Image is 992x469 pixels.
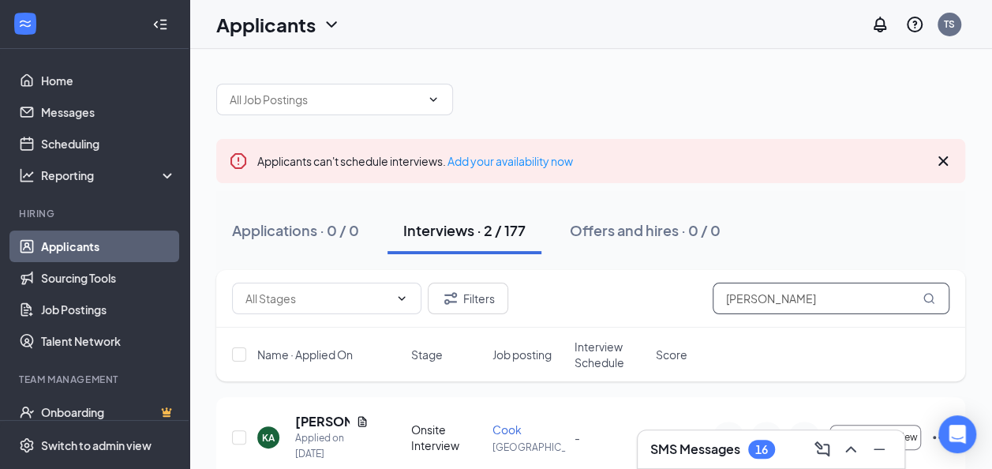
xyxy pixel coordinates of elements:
h5: [PERSON_NAME] [295,413,350,430]
svg: Cross [934,152,953,171]
svg: ChevronDown [322,15,341,34]
div: KA [262,431,275,445]
svg: Ellipses [930,428,949,447]
a: Sourcing Tools [41,262,176,294]
svg: Filter [441,289,460,308]
div: Switch to admin view [41,437,152,453]
h1: Applicants [216,11,316,38]
div: Reporting [41,167,177,183]
a: Applicants [41,231,176,262]
div: 16 [755,443,768,456]
input: All Job Postings [230,91,421,108]
svg: Collapse [152,17,168,32]
svg: QuestionInfo [905,15,924,34]
div: Offers and hires · 0 / 0 [570,220,721,240]
button: Schedule interview [829,425,921,450]
svg: Error [229,152,248,171]
svg: ChevronUp [841,440,860,459]
svg: Settings [19,437,35,453]
svg: Analysis [19,167,35,183]
span: - [575,430,580,445]
div: Applications · 0 / 0 [232,220,359,240]
svg: Minimize [870,440,889,459]
svg: MagnifyingGlass [923,292,935,305]
svg: Notifications [870,15,889,34]
svg: WorkstreamLogo [17,16,33,32]
span: Interview Schedule [575,339,646,370]
div: Interviews · 2 / 177 [403,220,526,240]
input: All Stages [245,290,389,307]
div: Team Management [19,373,173,386]
svg: Document [356,415,369,428]
svg: ChevronDown [395,292,408,305]
svg: ChevronDown [427,93,440,106]
span: Stage [411,347,443,362]
input: Search in interviews [713,283,949,314]
span: Job posting [492,347,552,362]
button: Minimize [867,437,892,462]
span: Score [656,347,687,362]
h3: SMS Messages [650,441,740,458]
div: TS [944,17,955,31]
span: Applicants can't schedule interviews. [257,154,573,168]
div: Open Intercom Messenger [938,415,976,453]
a: Home [41,65,176,96]
a: Add your availability now [447,154,573,168]
a: Job Postings [41,294,176,325]
button: ChevronUp [838,437,863,462]
button: Filter Filters [428,283,508,314]
div: Onsite Interview [411,422,483,453]
div: Applied on [DATE] [295,430,369,462]
span: Name · Applied On [257,347,353,362]
div: Hiring [19,207,173,220]
a: Scheduling [41,128,176,159]
span: Cook [492,422,522,437]
a: OnboardingCrown [41,396,176,428]
svg: ComposeMessage [813,440,832,459]
a: Talent Network [41,325,176,357]
button: ComposeMessage [810,437,835,462]
a: Messages [41,96,176,128]
p: [GEOGRAPHIC_DATA] [492,441,564,454]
